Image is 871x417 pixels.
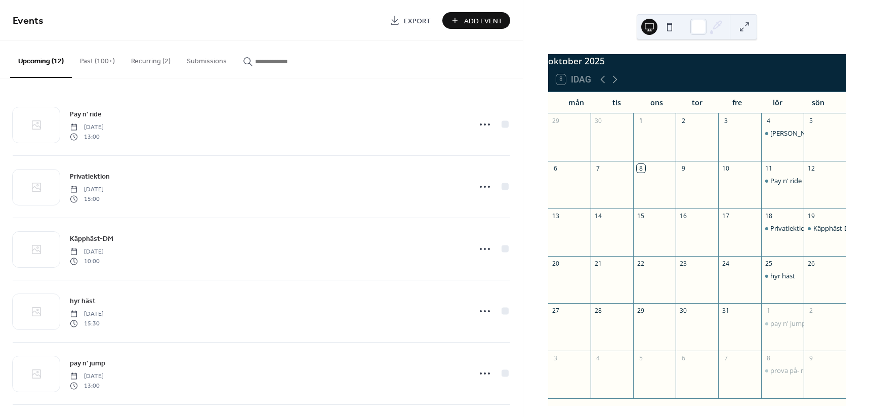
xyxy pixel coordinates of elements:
[70,108,102,120] a: Pay n' ride
[807,307,815,315] div: 2
[637,354,645,363] div: 5
[722,116,730,125] div: 3
[551,212,560,220] div: 13
[551,259,560,268] div: 20
[679,354,688,363] div: 6
[807,259,815,268] div: 26
[70,194,104,203] span: 15:00
[770,176,802,185] div: Pay n' ride
[770,366,822,375] div: prova på- ridning
[70,296,96,307] span: hyr häst
[123,41,179,77] button: Recurring (2)
[807,212,815,220] div: 19
[548,54,846,67] div: oktober 2025
[72,41,123,77] button: Past (100+)
[807,116,815,125] div: 5
[804,224,846,233] div: Käpphäst-DM
[556,92,597,113] div: mån
[813,224,855,233] div: Käpphäst-DM
[70,295,96,307] a: hyr häst
[677,92,717,113] div: tor
[637,212,645,220] div: 15
[70,123,104,132] span: [DATE]
[70,319,104,328] span: 15:30
[70,357,105,369] a: pay n' jump
[764,259,773,268] div: 25
[679,164,688,173] div: 9
[594,116,602,125] div: 30
[722,307,730,315] div: 31
[637,259,645,268] div: 22
[722,259,730,268] div: 24
[761,319,804,328] div: pay n' jump
[770,224,809,233] div: Privatlektion
[551,307,560,315] div: 27
[70,171,110,182] a: Privatlektion
[679,259,688,268] div: 23
[770,319,806,328] div: pay n' jump
[679,307,688,315] div: 30
[807,354,815,363] div: 9
[70,234,113,244] span: Käpphäst-DM
[70,233,113,244] a: Käpphäst-DM
[70,109,102,120] span: Pay n' ride
[764,307,773,315] div: 1
[594,354,602,363] div: 4
[404,16,431,26] span: Export
[717,92,758,113] div: fre
[464,16,503,26] span: Add Event
[70,257,104,266] span: 10:00
[13,11,44,31] span: Events
[761,271,804,280] div: hyr häst
[722,354,730,363] div: 7
[770,271,795,280] div: hyr häst
[10,41,72,78] button: Upcoming (12)
[761,129,804,138] div: hopp-km
[764,116,773,125] div: 4
[70,172,110,182] span: Privatlektion
[722,164,730,173] div: 10
[551,164,560,173] div: 6
[179,41,235,77] button: Submissions
[70,372,104,381] span: [DATE]
[637,116,645,125] div: 1
[679,116,688,125] div: 2
[596,92,637,113] div: tis
[761,366,804,375] div: prova på- ridning
[382,12,438,29] a: Export
[70,185,104,194] span: [DATE]
[442,12,510,29] button: Add Event
[70,381,104,390] span: 13:00
[551,354,560,363] div: 3
[761,224,804,233] div: Privatlektion
[70,132,104,141] span: 13:00
[764,212,773,220] div: 18
[70,247,104,257] span: [DATE]
[722,212,730,220] div: 17
[594,212,602,220] div: 14
[70,310,104,319] span: [DATE]
[594,259,602,268] div: 21
[594,164,602,173] div: 7
[798,92,838,113] div: sön
[679,212,688,220] div: 16
[637,164,645,173] div: 8
[594,307,602,315] div: 28
[764,354,773,363] div: 8
[761,176,804,185] div: Pay n' ride
[637,92,677,113] div: ons
[764,164,773,173] div: 11
[551,116,560,125] div: 29
[758,92,798,113] div: lör
[807,164,815,173] div: 12
[70,358,105,369] span: pay n' jump
[770,129,833,138] div: [PERSON_NAME]-km
[637,307,645,315] div: 29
